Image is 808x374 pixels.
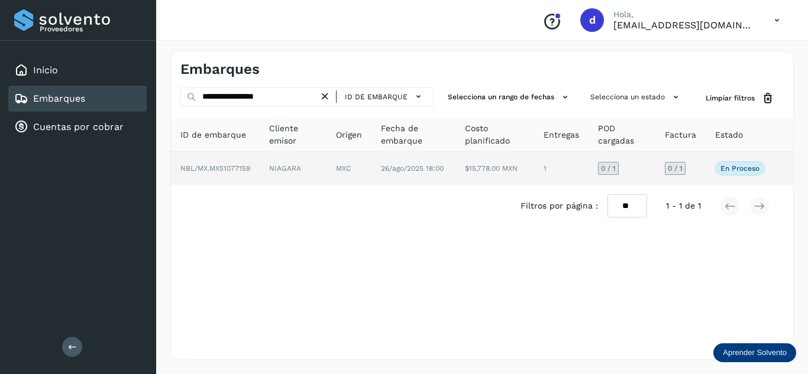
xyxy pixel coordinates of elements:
[666,200,701,212] span: 1 - 1 de 1
[544,129,579,141] span: Entregas
[180,164,250,173] span: NBL/MX.MX51077159
[381,122,446,147] span: Fecha de embarque
[521,200,598,212] span: Filtros por página :
[601,165,616,172] span: 0 / 1
[269,122,317,147] span: Cliente emisor
[586,87,687,107] button: Selecciona un estado
[696,87,784,109] button: Limpiar filtros
[668,165,683,172] span: 0 / 1
[715,129,743,141] span: Estado
[8,57,147,83] div: Inicio
[8,86,147,112] div: Embarques
[534,152,589,185] td: 1
[723,348,787,357] p: Aprender Solvento
[465,122,525,147] span: Costo planificado
[598,122,646,147] span: POD cargadas
[613,9,755,19] p: Hola,
[33,121,124,132] a: Cuentas por cobrar
[180,61,260,78] h4: Embarques
[260,152,327,185] td: NIAGARA
[443,87,576,107] button: Selecciona un rango de fechas
[381,164,444,173] span: 26/ago/2025 18:00
[8,114,147,140] div: Cuentas por cobrar
[665,129,696,141] span: Factura
[33,64,58,76] a: Inicio
[180,129,246,141] span: ID de embarque
[706,93,755,103] span: Limpiar filtros
[713,343,796,362] div: Aprender Solvento
[341,88,428,105] button: ID de embarque
[33,93,85,104] a: Embarques
[327,152,371,185] td: MXC
[613,19,755,31] p: daniel3129@outlook.com
[455,152,534,185] td: $15,778.00 MXN
[720,164,759,173] p: En proceso
[40,25,142,33] p: Proveedores
[336,129,362,141] span: Origen
[345,92,408,102] span: ID de embarque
